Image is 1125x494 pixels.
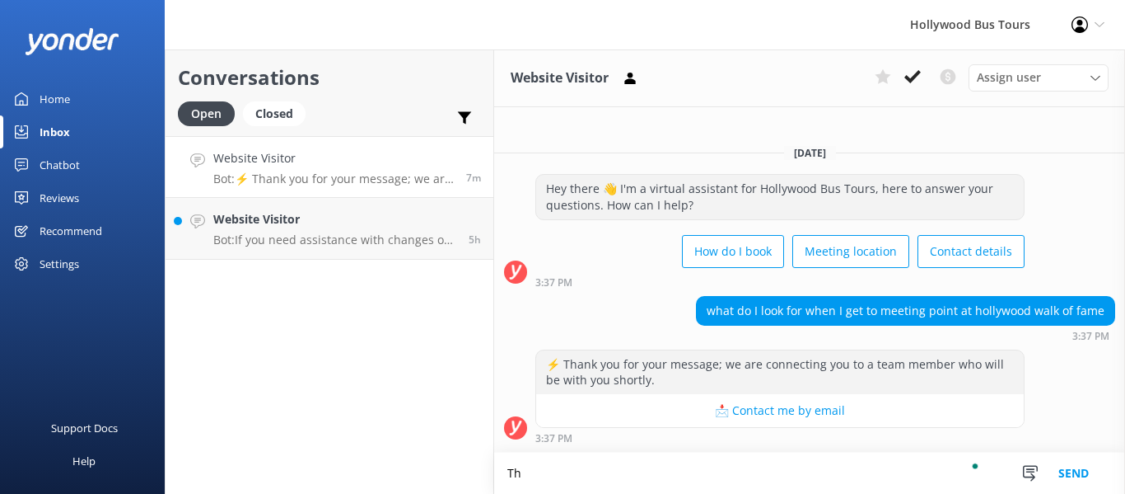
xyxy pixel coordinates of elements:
[25,28,119,55] img: yonder-white-logo.png
[535,278,572,288] strong: 3:37 PM
[178,62,481,93] h2: Conversations
[166,198,493,260] a: Website VisitorBot:If you need assistance with changes or updates to your reservation, please con...
[784,146,836,160] span: [DATE]
[469,233,481,247] span: Oct 04 2025 10:36am (UTC -07:00) America/Tijuana
[535,434,572,444] strong: 3:37 PM
[1043,453,1104,494] button: Send
[466,171,481,185] span: Oct 04 2025 03:37pm (UTC -07:00) America/Tijuana
[696,330,1115,341] div: Oct 04 2025 03:37pm (UTC -07:00) America/Tijuana
[178,104,243,122] a: Open
[213,233,456,247] p: Bot: If you need assistance with changes or updates to your reservation, please contact us at [PH...
[40,115,70,148] div: Inbox
[535,276,1025,288] div: Oct 04 2025 03:37pm (UTC -07:00) America/Tijuana
[243,104,314,122] a: Closed
[917,235,1025,268] button: Contact details
[243,101,306,126] div: Closed
[213,210,456,228] h4: Website Visitor
[697,297,1114,325] div: what do I look for when I get to meeting point at hollywood walk of fame
[536,394,1024,427] button: 📩 Contact me by email
[40,148,80,181] div: Chatbot
[166,136,493,198] a: Website VisitorBot:⚡ Thank you for your message; we are connecting you to a team member who will ...
[977,68,1041,87] span: Assign user
[178,101,235,126] div: Open
[969,64,1109,91] div: Assign User
[535,432,1025,444] div: Oct 04 2025 03:37pm (UTC -07:00) America/Tijuana
[72,445,96,478] div: Help
[213,149,454,167] h4: Website Visitor
[682,235,784,268] button: How do I book
[536,351,1024,394] div: ⚡ Thank you for your message; we are connecting you to a team member who will be with you shortly.
[40,82,70,115] div: Home
[1072,332,1109,341] strong: 3:37 PM
[51,412,118,445] div: Support Docs
[792,235,909,268] button: Meeting location
[40,181,79,214] div: Reviews
[494,453,1125,494] textarea: To enrich screen reader interactions, please activate Accessibility in Grammarly extension settings
[40,247,79,280] div: Settings
[213,172,454,186] p: Bot: ⚡ Thank you for your message; we are connecting you to a team member who will be with you sh...
[511,68,609,89] h3: Website Visitor
[536,175,1024,219] div: Hey there 👋 I'm a virtual assistant for Hollywood Bus Tours, here to answer your questions. How c...
[40,214,102,247] div: Recommend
